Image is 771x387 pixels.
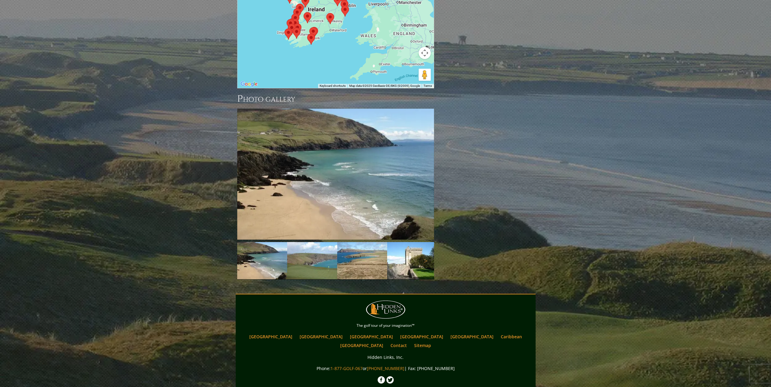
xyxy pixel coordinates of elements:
a: [GEOGRAPHIC_DATA] [337,341,386,350]
a: [GEOGRAPHIC_DATA] [246,332,295,341]
p: Hidden Links, Inc. [237,353,534,361]
p: The golf tour of your imagination™ [237,322,534,329]
h3: Photo Gallery [237,93,434,105]
img: Google [239,80,259,88]
a: [GEOGRAPHIC_DATA] [297,332,346,341]
button: Keyboard shortcuts [320,84,346,88]
a: [GEOGRAPHIC_DATA] [447,332,497,341]
a: Terms (opens in new tab) [424,84,432,87]
a: Sitemap [411,341,434,350]
img: Twitter [386,376,394,384]
a: [GEOGRAPHIC_DATA] [347,332,396,341]
a: [PHONE_NUMBER] [367,366,404,371]
a: 1-877-GOLF-067 [331,366,363,371]
a: [GEOGRAPHIC_DATA] [397,332,446,341]
span: Map data ©2025 GeoBasis-DE/BKG (©2009), Google [349,84,420,87]
button: Map camera controls [419,47,431,59]
a: Contact [387,341,410,350]
button: Drag Pegman onto the map to open Street View [419,69,431,81]
p: Phone: or | Fax: [PHONE_NUMBER] [237,365,534,372]
a: Caribbean [498,332,525,341]
a: Open this area in Google Maps (opens a new window) [239,80,259,88]
img: Facebook [377,376,385,384]
a: Next [419,255,431,267]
